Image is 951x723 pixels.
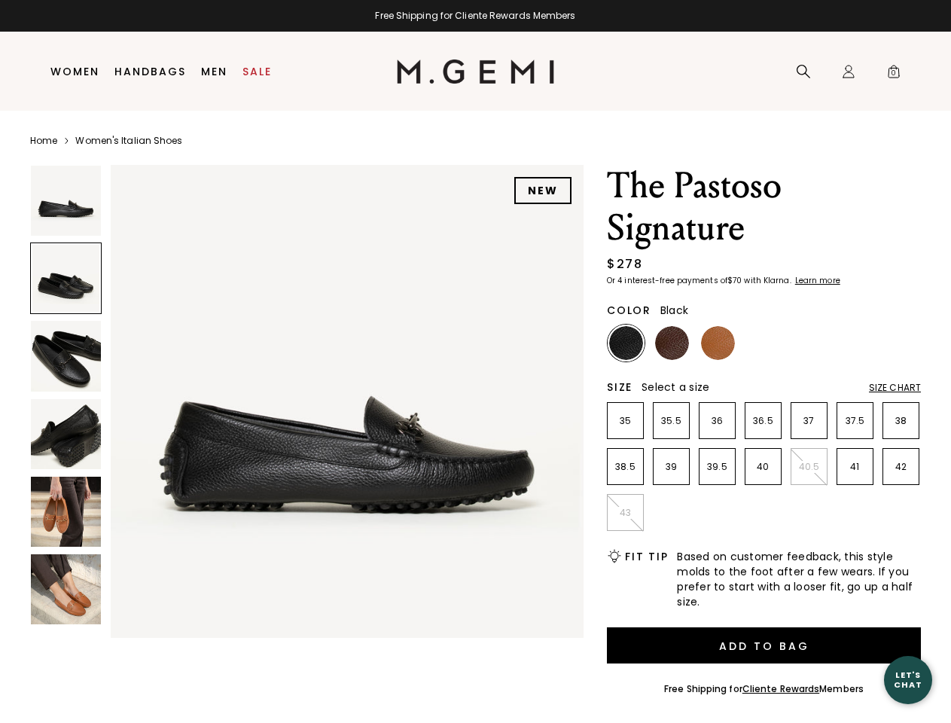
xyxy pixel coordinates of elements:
p: 39 [654,461,689,473]
klarna-placement-style-amount: $70 [727,275,742,286]
img: The Pastoso Signature [31,477,101,547]
a: Women's Italian Shoes [75,135,182,147]
img: The Pastoso Signature [31,399,101,469]
p: 40 [745,461,781,473]
img: The Pastoso Signature [111,165,584,638]
p: 42 [883,461,919,473]
img: Chocolate [655,326,689,360]
img: The Pastoso Signature [31,554,101,624]
a: Home [30,135,57,147]
klarna-placement-style-body: Or 4 interest-free payments of [607,275,727,286]
a: Men [201,66,227,78]
klarna-placement-style-cta: Learn more [795,275,840,286]
img: The Pastoso Signature [31,321,101,391]
span: Select a size [642,380,709,395]
p: 36.5 [745,415,781,427]
img: The Pastoso Signature [31,166,101,236]
p: 43 [608,507,643,519]
div: Size Chart [869,382,921,394]
klarna-placement-style-body: with Klarna [744,275,793,286]
h2: Size [607,381,632,393]
span: Based on customer feedback, this style molds to the foot after a few wears. If you prefer to star... [677,549,921,609]
span: Black [660,303,688,318]
h2: Fit Tip [625,551,668,563]
div: $278 [607,255,642,273]
p: 35.5 [654,415,689,427]
p: 40.5 [791,461,827,473]
h1: The Pastoso Signature [607,165,921,249]
div: NEW [514,177,572,204]
h2: Color [607,304,651,316]
p: 37.5 [837,415,873,427]
p: 35 [608,415,643,427]
a: Sale [242,66,272,78]
a: Women [50,66,99,78]
span: 0 [886,67,901,82]
img: Tan [701,326,735,360]
p: 36 [700,415,735,427]
a: Learn more [794,276,840,285]
p: 38.5 [608,461,643,473]
a: Handbags [114,66,186,78]
button: Add to Bag [607,627,921,664]
div: Let's Chat [884,670,932,689]
p: 41 [837,461,873,473]
img: M.Gemi [397,59,554,84]
p: 39.5 [700,461,735,473]
img: Black [609,326,643,360]
p: 37 [791,415,827,427]
a: Cliente Rewards [742,682,820,695]
div: Free Shipping for Members [664,683,864,695]
p: 38 [883,415,919,427]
